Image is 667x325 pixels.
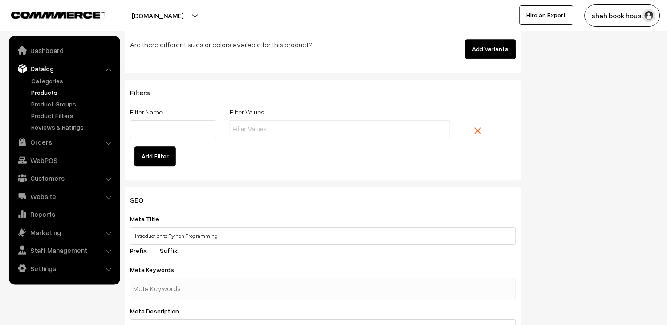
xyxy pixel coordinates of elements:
label: Suffix: [160,246,189,255]
a: Catalog [11,61,117,77]
a: Customers [11,170,117,186]
a: Product Filters [29,111,117,120]
a: Reports [11,206,117,222]
button: shah book hous… [585,4,660,27]
label: Prefix: [130,246,159,255]
a: Hire an Expert [520,5,573,25]
label: Filter Values [230,107,264,117]
a: Categories [29,76,117,85]
span: Filters [130,88,161,97]
a: Products [29,88,117,97]
a: Product Groups [29,99,117,109]
img: close [475,127,481,134]
label: Meta Keywords [130,265,185,274]
button: [DOMAIN_NAME] [101,4,215,27]
img: user [643,9,656,22]
a: WebPOS [11,152,117,168]
input: Meta Keywords [133,280,226,298]
button: Add Filter [134,146,176,166]
a: COMMMERCE [11,9,89,20]
label: Meta Title [130,214,170,223]
a: Orders [11,134,117,150]
a: Dashboard [11,42,117,58]
a: Settings [11,260,117,276]
label: Meta Description [130,306,190,316]
label: Filter Name [130,107,163,117]
a: Marketing [11,224,117,240]
p: Are there different sizes or colors available for this product? [130,39,383,50]
input: Meta Title [130,227,516,245]
input: Filter Values [232,125,310,134]
img: COMMMERCE [11,12,105,18]
button: Add Variants [465,39,516,59]
a: Website [11,188,117,204]
a: Reviews & Ratings [29,122,117,132]
span: SEO [130,195,154,204]
a: Staff Management [11,242,117,258]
